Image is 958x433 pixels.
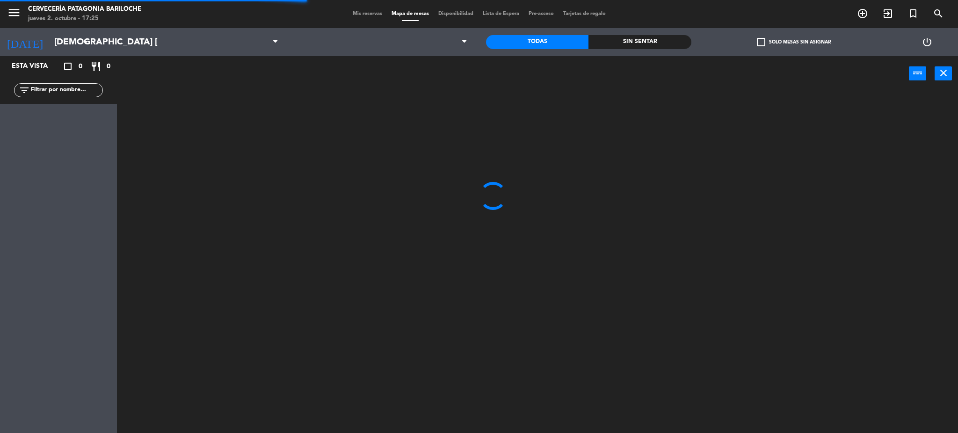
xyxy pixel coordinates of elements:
[434,11,478,16] span: Disponibilidad
[30,85,102,95] input: Filtrar por nombre...
[80,36,91,48] i: arrow_drop_down
[19,85,30,96] i: filter_list
[524,11,559,16] span: Pre-acceso
[28,5,141,14] div: Cervecería Patagonia Bariloche
[935,66,952,80] button: close
[5,61,67,72] div: Esta vista
[7,6,21,20] i: menu
[938,67,949,79] i: close
[559,11,610,16] span: Tarjetas de regalo
[912,67,923,79] i: power_input
[79,61,82,72] span: 0
[933,8,944,19] i: search
[348,11,387,16] span: Mis reservas
[922,36,933,48] i: power_settings_new
[478,11,524,16] span: Lista de Espera
[882,8,893,19] i: exit_to_app
[7,6,21,23] button: menu
[907,8,919,19] i: turned_in_not
[757,38,831,46] label: Solo mesas sin asignar
[909,66,926,80] button: power_input
[486,35,588,49] div: Todas
[387,11,434,16] span: Mapa de mesas
[28,14,141,23] div: jueves 2. octubre - 17:25
[90,61,102,72] i: restaurant
[588,35,691,49] div: Sin sentar
[857,8,868,19] i: add_circle_outline
[757,38,765,46] span: check_box_outline_blank
[62,61,73,72] i: crop_square
[107,61,110,72] span: 0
